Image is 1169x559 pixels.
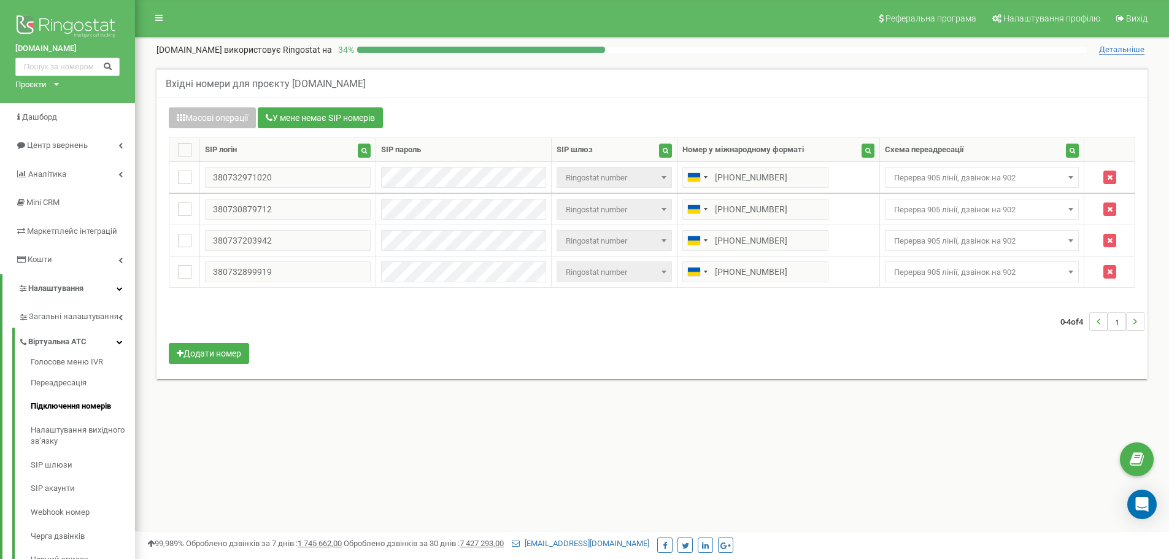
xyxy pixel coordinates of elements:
div: SIP шлюз [557,144,593,156]
span: Перерва 905 лінії, дзвінок на 902 [885,230,1079,251]
a: Переадресація [31,371,135,395]
nav: ... [1060,300,1144,343]
input: Пошук за номером [15,58,120,76]
div: Telephone country code [683,231,711,250]
u: 1 745 662,00 [298,539,342,548]
th: SIP пароль [376,138,551,162]
a: [EMAIL_ADDRESS][DOMAIN_NAME] [512,539,649,548]
a: Підключення номерів [31,395,135,418]
span: Перерва 905 лінії, дзвінок на 902 [889,233,1074,250]
button: Додати номер [169,343,249,364]
p: [DOMAIN_NAME] [156,44,332,56]
span: 0-4 4 [1060,312,1089,331]
span: Налаштування профілю [1003,13,1100,23]
span: Центр звернень [27,141,88,150]
u: 7 427 293,00 [460,539,504,548]
span: Ringostat number [561,264,668,281]
span: Загальні налаштування [29,311,118,323]
span: Оброблено дзвінків за 7 днів : [186,539,342,548]
span: Налаштування [28,283,83,293]
div: SIP логін [205,144,237,156]
a: Віртуальна АТС [18,328,135,353]
a: Налаштування вихідного зв’язку [31,418,135,453]
div: Проєкти [15,79,47,91]
span: of [1071,316,1079,327]
a: Webhook номер [31,501,135,525]
span: Перерва 905 лінії, дзвінок на 902 [885,199,1079,220]
span: Перерва 905 лінії, дзвінок на 902 [885,167,1079,188]
a: Загальні налаштування [18,303,135,328]
img: Ringostat logo [15,12,120,43]
a: Черга дзвінків [31,525,135,549]
a: Налаштування [2,274,135,303]
input: 050 123 4567 [682,167,828,188]
div: Номер у міжнародному форматі [682,144,804,156]
input: 050 123 4567 [682,230,828,251]
span: використовує Ringostat на [224,45,332,55]
h5: Вхідні номери для проєкту [DOMAIN_NAME] [166,79,366,90]
span: Детальніше [1099,45,1144,55]
li: 1 [1108,312,1126,331]
span: Ringostat number [561,169,668,187]
div: Telephone country code [683,262,711,282]
input: 050 123 4567 [682,261,828,282]
p: 34 % [332,44,357,56]
span: Аналiтика [28,169,66,179]
a: [DOMAIN_NAME] [15,43,120,55]
span: Ringostat number [557,230,673,251]
span: Кошти [28,255,52,264]
span: Перерва 905 лінії, дзвінок на 902 [889,169,1074,187]
span: Ringostat number [557,261,673,282]
button: У мене немає SIP номерів [258,107,383,128]
span: Маркетплейс інтеграцій [27,226,117,236]
span: Оброблено дзвінків за 30 днів : [344,539,504,548]
span: Вихід [1126,13,1148,23]
div: Схема переадресації [885,144,964,156]
span: Перерва 905 лінії, дзвінок на 902 [889,201,1074,218]
span: Ringostat number [561,201,668,218]
div: Telephone country code [683,168,711,187]
span: Перерва 905 лінії, дзвінок на 902 [889,264,1074,281]
a: SIP шлюзи [31,453,135,477]
span: Віртуальна АТС [28,336,87,348]
input: 050 123 4567 [682,199,828,220]
div: Telephone country code [683,199,711,219]
span: 99,989% [147,539,184,548]
span: Ringostat number [557,199,673,220]
span: Реферальна програма [885,13,976,23]
a: SIP акаунти [31,477,135,501]
span: Ringostat number [557,167,673,188]
span: Ringostat number [561,233,668,250]
a: Голосове меню IVR [31,357,135,371]
button: Масові операції [169,107,256,128]
div: Open Intercom Messenger [1127,490,1157,519]
span: Дашборд [22,112,57,121]
span: Mini CRM [26,198,60,207]
span: Перерва 905 лінії, дзвінок на 902 [885,261,1079,282]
